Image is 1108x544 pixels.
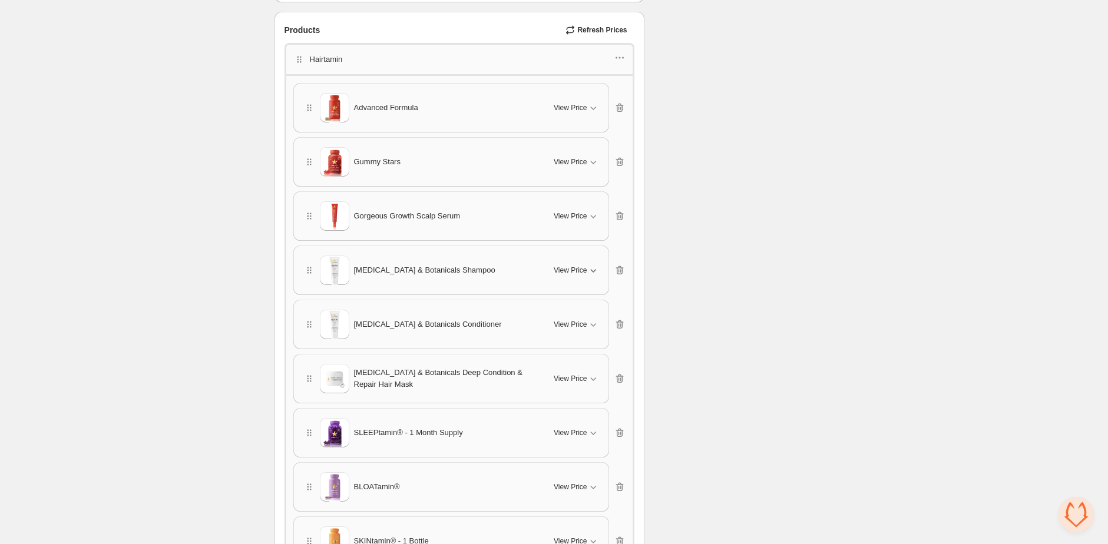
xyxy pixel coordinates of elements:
span: Gummy Stars [354,156,401,168]
div: Open chat [1059,497,1094,532]
button: View Price [547,477,606,496]
span: View Price [554,157,587,167]
span: View Price [554,374,587,383]
span: BLOATamin® [354,481,400,493]
span: [MEDICAL_DATA] & Botanicals Conditioner [354,319,502,330]
img: Biotin & Botanicals Shampoo [320,256,349,285]
span: View Price [554,266,587,275]
span: View Price [554,103,587,112]
img: BLOATamin® [320,472,349,502]
span: Gorgeous Growth Scalp Serum [354,210,461,222]
button: View Price [547,98,606,117]
span: Refresh Prices [577,25,627,35]
span: [MEDICAL_DATA] & Botanicals Shampoo [354,264,495,276]
span: Products [285,24,320,36]
img: SLEEPtamin® - 1 Month Supply [320,418,349,447]
button: View Price [547,207,606,225]
span: View Price [554,320,587,329]
button: View Price [547,261,606,280]
img: Biotin & Botanicals Conditioner [320,310,349,339]
img: Gummy Stars [320,147,349,177]
button: View Price [547,369,606,388]
img: Advanced Formula [320,93,349,122]
button: Refresh Prices [561,22,634,38]
span: View Price [554,211,587,221]
span: SLEEPtamin® - 1 Month Supply [354,427,463,439]
span: View Price [554,482,587,492]
span: Advanced Formula [354,102,418,114]
img: Gorgeous Growth Scalp Serum [320,201,349,231]
span: [MEDICAL_DATA] & Botanicals Deep Condition & Repair Hair Mask [354,367,540,390]
span: View Price [554,428,587,437]
p: Hairtamin [310,54,343,65]
button: View Price [547,152,606,171]
button: View Price [547,315,606,334]
button: View Price [547,423,606,442]
img: Biotin & Botanicals Deep Condition & Repair Hair Mask [320,364,349,393]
